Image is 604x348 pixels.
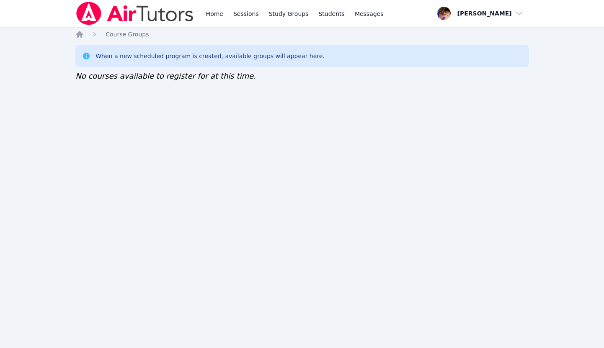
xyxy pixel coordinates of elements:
a: Course Groups [106,30,149,38]
nav: Breadcrumb [75,30,529,38]
span: Course Groups [106,31,149,38]
span: No courses available to register for at this time. [75,72,256,80]
span: Messages [355,10,384,18]
div: When a new scheduled program is created, available groups will appear here. [96,52,325,60]
img: Air Tutors [75,2,194,25]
